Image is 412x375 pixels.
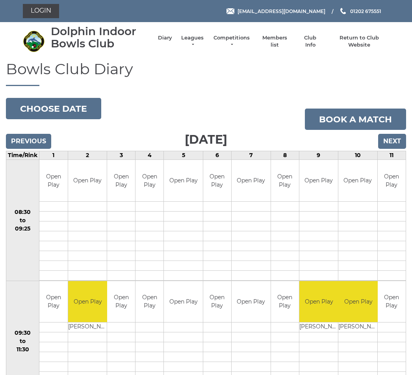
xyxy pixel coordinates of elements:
td: 11 [377,151,406,160]
img: Email [226,8,234,14]
td: Open Play [232,160,270,201]
td: Open Play [378,281,406,322]
td: Open Play [271,281,299,322]
span: [EMAIL_ADDRESS][DOMAIN_NAME] [238,8,325,14]
td: Open Play [107,281,135,322]
a: Email [EMAIL_ADDRESS][DOMAIN_NAME] [226,7,325,15]
td: 1 [39,151,68,160]
td: Open Play [39,281,67,322]
a: Club Info [299,34,322,49]
td: 3 [107,151,135,160]
span: 01202 675551 [350,8,381,14]
td: Open Play [203,160,231,201]
td: Open Play [135,281,163,322]
td: 5 [164,151,203,160]
td: 10 [338,151,377,160]
h1: Bowls Club Diary [6,61,406,86]
td: 2 [68,151,107,160]
td: Open Play [164,281,202,322]
td: 6 [203,151,231,160]
a: Competitions [213,34,251,49]
input: Previous [6,134,51,149]
a: Book a match [305,109,406,130]
td: Open Play [107,160,135,201]
td: Open Play [338,281,378,322]
td: Open Play [299,160,338,201]
td: [PERSON_NAME] [68,322,108,332]
td: 4 [135,151,164,160]
td: Open Play [39,160,67,201]
td: [PERSON_NAME] [338,322,378,332]
td: [PERSON_NAME] [299,322,339,332]
td: Open Play [164,160,202,201]
a: Leagues [180,34,205,49]
td: Open Play [299,281,339,322]
a: Return to Club Website [330,34,389,49]
td: 08:30 to 09:25 [6,160,39,281]
td: Open Play [68,160,107,201]
img: Phone us [340,8,346,14]
td: Open Play [338,160,377,201]
td: 7 [232,151,271,160]
td: Open Play [68,281,108,322]
td: 9 [299,151,338,160]
td: Open Play [135,160,163,201]
td: 8 [271,151,299,160]
td: Open Play [271,160,299,201]
a: Phone us 01202 675551 [339,7,381,15]
img: Dolphin Indoor Bowls Club [23,30,45,52]
td: Open Play [203,281,231,322]
a: Diary [158,34,172,41]
td: Open Play [232,281,270,322]
td: Open Play [378,160,406,201]
input: Next [378,134,406,149]
button: Choose date [6,98,101,119]
div: Dolphin Indoor Bowls Club [51,25,150,50]
a: Members list [258,34,291,49]
a: Login [23,4,59,18]
td: Time/Rink [6,151,39,160]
